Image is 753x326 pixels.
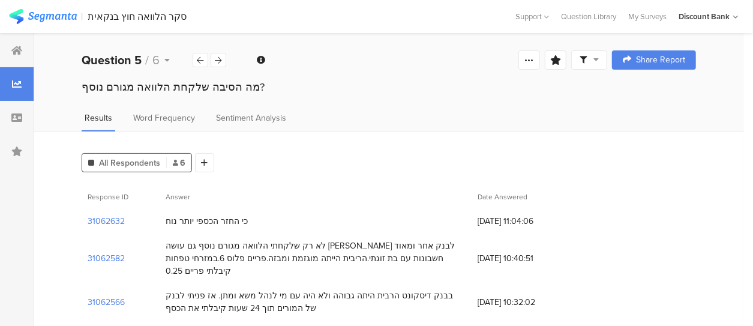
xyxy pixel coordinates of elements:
div: | [82,10,83,23]
b: Question 5 [82,51,142,69]
a: Question Library [555,11,622,22]
span: Date Answered [478,192,527,202]
img: segmanta logo [9,9,77,24]
section: 31062632 [88,215,125,228]
span: Answer [166,192,190,202]
span: 6 [152,51,160,69]
span: [DATE] 11:04:06 [478,215,574,228]
span: [DATE] 10:40:51 [478,252,574,265]
div: Support [515,7,549,26]
div: סקר הלוואה חוץ בנקאית [88,11,187,22]
span: Sentiment Analysis [216,112,286,124]
div: כי החזר הכספי יותר נוח [166,215,248,228]
section: 31062582 [88,252,125,265]
a: My Surveys [622,11,673,22]
span: Results [85,112,112,124]
span: / [145,51,149,69]
span: Response ID [88,192,128,202]
span: All Respondents [99,157,160,169]
span: Word Frequency [133,112,195,124]
div: בבנק דיסקונט הרבית היתה גבוהה ולא היה עם מי לנהל משא ומתן. אז פניתי לבנק של המורים תוך 24 שעות קי... [166,289,466,315]
div: מה הסיבה שלקחת הלוואה מגורם נוסף? [82,79,696,95]
span: [DATE] 10:32:02 [478,296,574,309]
span: Share Report [636,56,685,64]
div: Discount Bank [679,11,730,22]
div: לא רק שלקחתי הלוואה מגורם נוסף גם עושה [PERSON_NAME] לבנק אחר ומאוד חשבונות עם בת זוגתי.הריבית הי... [166,240,466,277]
span: 6 [173,157,185,169]
section: 31062566 [88,296,125,309]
